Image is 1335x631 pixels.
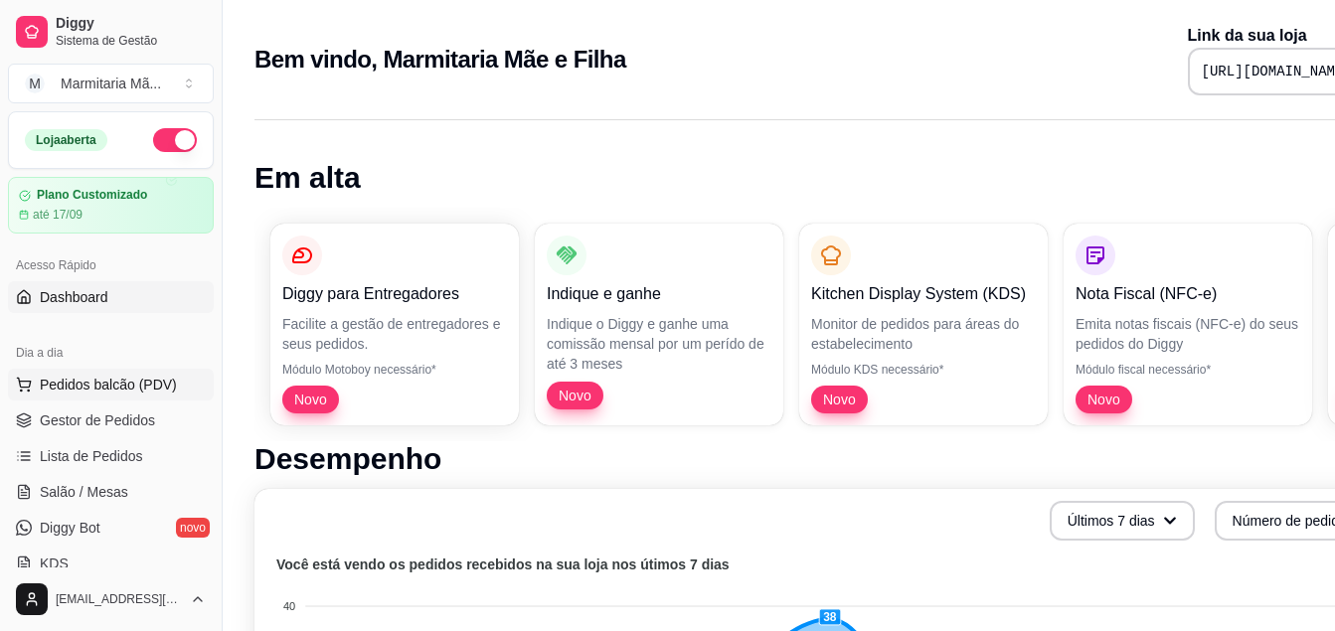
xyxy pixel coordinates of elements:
button: Diggy para EntregadoresFacilite a gestão de entregadores e seus pedidos.Módulo Motoboy necessário... [270,224,519,425]
p: Módulo Motoboy necessário* [282,362,507,378]
p: Módulo KDS necessário* [811,362,1036,378]
p: Emita notas fiscais (NFC-e) do seus pedidos do Diggy [1076,314,1300,354]
p: Indique o Diggy e ganhe uma comissão mensal por um perído de até 3 meses [547,314,771,374]
span: Novo [815,390,864,409]
text: Você está vendo os pedidos recebidos na sua loja nos útimos 7 dias [276,556,730,572]
span: Novo [551,386,599,405]
span: [EMAIL_ADDRESS][DOMAIN_NAME] [56,591,182,607]
a: KDS [8,548,214,579]
a: DiggySistema de Gestão [8,8,214,56]
button: Últimos 7 dias [1050,501,1195,541]
span: Pedidos balcão (PDV) [40,375,177,394]
a: Dashboard [8,281,214,313]
p: Diggy para Entregadores [282,282,507,306]
p: Kitchen Display System (KDS) [811,282,1036,306]
p: Monitor de pedidos para áreas do estabelecimento [811,314,1036,354]
p: Indique e ganhe [547,282,771,306]
button: Nota Fiscal (NFC-e)Emita notas fiscais (NFC-e) do seus pedidos do DiggyMódulo fiscal necessário*Novo [1064,224,1312,425]
div: Loja aberta [25,129,107,151]
span: Diggy Bot [40,518,100,538]
button: Select a team [8,64,214,103]
article: até 17/09 [33,207,83,223]
p: Módulo fiscal necessário* [1076,362,1300,378]
button: Alterar Status [153,128,197,152]
span: KDS [40,553,69,573]
span: Novo [1080,390,1128,409]
button: Pedidos balcão (PDV) [8,369,214,400]
div: Dia a dia [8,337,214,369]
a: Salão / Mesas [8,476,214,508]
span: Gestor de Pedidos [40,410,155,430]
tspan: 40 [283,600,295,612]
span: Dashboard [40,287,108,307]
button: Kitchen Display System (KDS)Monitor de pedidos para áreas do estabelecimentoMódulo KDS necessário... [799,224,1048,425]
div: Marmitaria Mã ... [61,74,161,93]
span: Diggy [56,15,206,33]
span: Salão / Mesas [40,482,128,502]
h2: Bem vindo, Marmitaria Mãe e Filha [254,44,626,76]
span: Lista de Pedidos [40,446,143,466]
article: Plano Customizado [37,188,147,203]
p: Facilite a gestão de entregadores e seus pedidos. [282,314,507,354]
span: Novo [286,390,335,409]
span: Sistema de Gestão [56,33,206,49]
button: [EMAIL_ADDRESS][DOMAIN_NAME] [8,575,214,623]
a: Lista de Pedidos [8,440,214,472]
p: Nota Fiscal (NFC-e) [1076,282,1300,306]
a: Gestor de Pedidos [8,404,214,436]
button: Indique e ganheIndique o Diggy e ganhe uma comissão mensal por um perído de até 3 mesesNovo [535,224,783,425]
span: M [25,74,45,93]
a: Plano Customizadoaté 17/09 [8,177,214,234]
div: Acesso Rápido [8,249,214,281]
a: Diggy Botnovo [8,512,214,544]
